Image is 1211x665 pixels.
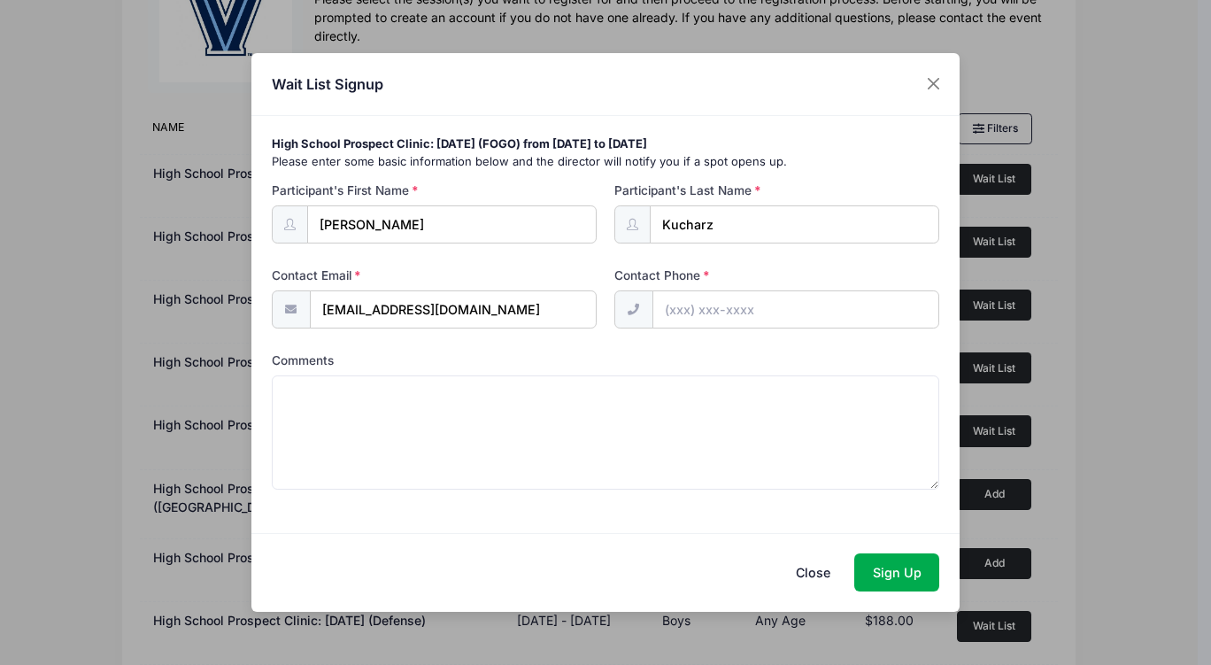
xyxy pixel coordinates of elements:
button: Sign Up [854,553,939,592]
input: Participant's First Name [307,205,598,244]
label: Contact Email [272,267,361,284]
input: email@email.com [310,290,597,329]
h4: Wait List Signup [272,73,383,95]
input: Participant's Last Name [650,205,940,244]
label: Participant's Last Name [614,182,761,199]
p: Please enter some basic information below and the director will notify you if a spot opens up. [272,153,940,171]
button: Close [778,553,849,592]
label: Participant's First Name [272,182,419,199]
label: Comments [272,352,334,369]
button: Close [918,68,950,100]
div: High School Prospect Clinic: [DATE] (FOGO) from [DATE] to [DATE] [272,135,940,153]
input: (xxx) xxx-xxxx [652,290,939,329]
label: Contact Phone [614,267,710,284]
